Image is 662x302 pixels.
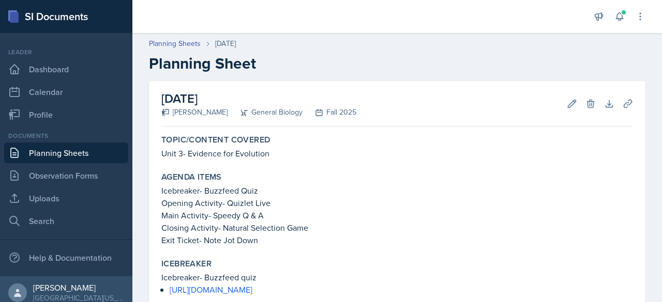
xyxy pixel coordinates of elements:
a: [URL][DOMAIN_NAME] [170,284,252,295]
a: Planning Sheets [149,38,201,49]
a: Calendar [4,82,128,102]
div: Fall 2025 [303,107,356,118]
div: Documents [4,131,128,140]
p: Icebreaker- Buzzfeed quiz [161,271,633,283]
p: Exit Ticket- Note Jot Down [161,234,633,246]
p: Icebreaker- Buzzfeed Quiz [161,184,633,197]
p: Unit 3- Evidence for Evolution [161,147,633,160]
p: Opening Activity- Quizlet Live [161,197,633,209]
div: [PERSON_NAME] [33,282,124,293]
a: Observation Forms [4,165,128,186]
h2: Planning Sheet [149,54,645,73]
div: [DATE] [215,38,236,49]
a: Dashboard [4,59,128,80]
p: Closing Activity- Natural Selection Game [161,221,633,234]
h2: [DATE] [161,89,356,108]
a: Search [4,211,128,231]
p: Main Activity- Speedy Q & A [161,209,633,221]
label: Topic/Content Covered [161,135,270,145]
a: Profile [4,104,128,125]
a: Uploads [4,188,128,209]
div: Leader [4,47,128,57]
label: Icebreaker [161,259,212,269]
label: Agenda items [161,172,222,182]
a: Planning Sheets [4,142,128,163]
div: [PERSON_NAME] [161,107,228,118]
div: General Biology [228,107,303,118]
div: Help & Documentation [4,247,128,268]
